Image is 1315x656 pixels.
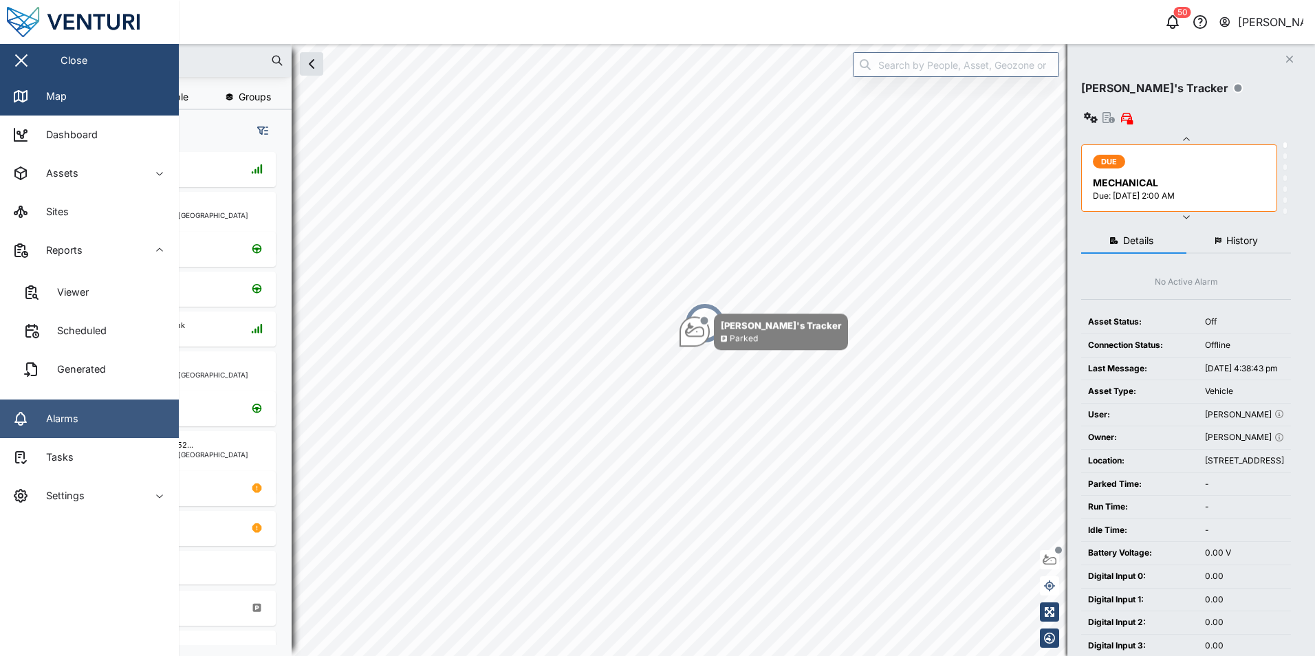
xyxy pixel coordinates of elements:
a: Viewer [11,273,168,311]
div: Reports [36,243,83,258]
div: Settings [36,488,85,503]
div: [PERSON_NAME]'s Tracker [721,318,841,332]
div: Map marker [684,303,726,344]
div: 0.00 [1205,593,1284,606]
div: User: [1088,408,1191,422]
input: Search by People, Asset, Geozone or Place [853,52,1059,77]
img: Main Logo [7,7,186,37]
div: Map [36,89,67,104]
div: Generated [47,362,106,377]
div: Off [1205,316,1284,329]
div: - [1205,478,1284,491]
div: [PERSON_NAME] [1238,14,1304,31]
div: Parked [730,332,758,345]
div: Owner: [1088,431,1191,444]
div: Digital Input 3: [1088,639,1191,653]
span: Details [1123,236,1153,245]
div: 0.00 [1205,616,1284,629]
div: [PERSON_NAME] [1205,408,1284,422]
div: Close [61,53,87,68]
div: Vehicle [1205,385,1284,398]
a: Scheduled [11,311,168,350]
div: Connection Status: [1088,339,1191,352]
div: Digital Input 1: [1088,593,1191,606]
div: MECHANICAL [1093,175,1268,190]
div: [PERSON_NAME] [1205,431,1284,444]
div: [PERSON_NAME]'s Tracker [1081,80,1228,97]
div: Viewer [47,285,89,300]
span: History [1226,236,1258,245]
div: [DATE] 4:38:43 pm [1205,362,1284,375]
div: Offline [1205,339,1284,352]
div: Last Message: [1088,362,1191,375]
span: Groups [239,92,271,102]
div: 0.00 [1205,639,1284,653]
div: Dashboard [36,127,98,142]
div: 50 [1174,7,1191,18]
div: Sites [36,204,69,219]
button: [PERSON_NAME] [1218,12,1304,32]
div: Tasks [36,450,74,465]
a: Generated [11,350,168,389]
div: Battery Voltage: [1088,547,1191,560]
div: Due: [DATE] 2:00 AM [1093,190,1268,203]
div: 0.00 [1205,570,1284,583]
div: Idle Time: [1088,524,1191,537]
div: Assets [36,166,78,181]
div: - [1205,501,1284,514]
div: - [1205,524,1284,537]
div: Run Time: [1088,501,1191,514]
div: No Active Alarm [1155,276,1218,289]
span: DUE [1101,155,1118,168]
canvas: Map [44,44,1315,656]
div: Digital Input 0: [1088,570,1191,583]
div: Asset Type: [1088,385,1191,398]
div: Scheduled [47,323,107,338]
div: Parked Time: [1088,478,1191,491]
div: [STREET_ADDRESS] [1205,455,1284,468]
div: Location: [1088,455,1191,468]
div: Map marker [680,314,848,350]
div: 0.00 V [1205,547,1284,560]
div: Alarms [36,411,78,426]
div: Asset Status: [1088,316,1191,329]
div: Digital Input 2: [1088,616,1191,629]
